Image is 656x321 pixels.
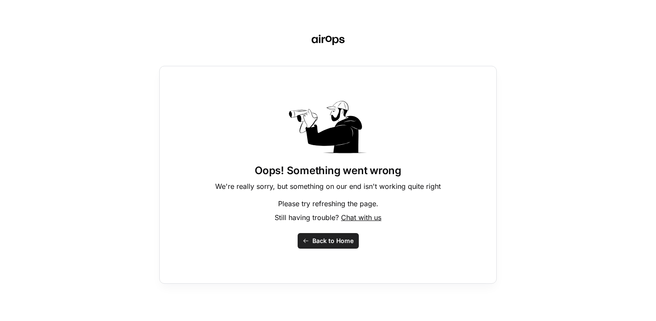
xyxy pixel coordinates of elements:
[275,212,381,223] p: Still having trouble?
[215,181,441,191] p: We're really sorry, but something on our end isn't working quite right
[255,164,401,178] h1: Oops! Something went wrong
[312,237,354,245] span: Back to Home
[341,213,381,222] span: Chat with us
[298,233,359,249] button: Back to Home
[278,198,378,209] p: Please try refreshing the page.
